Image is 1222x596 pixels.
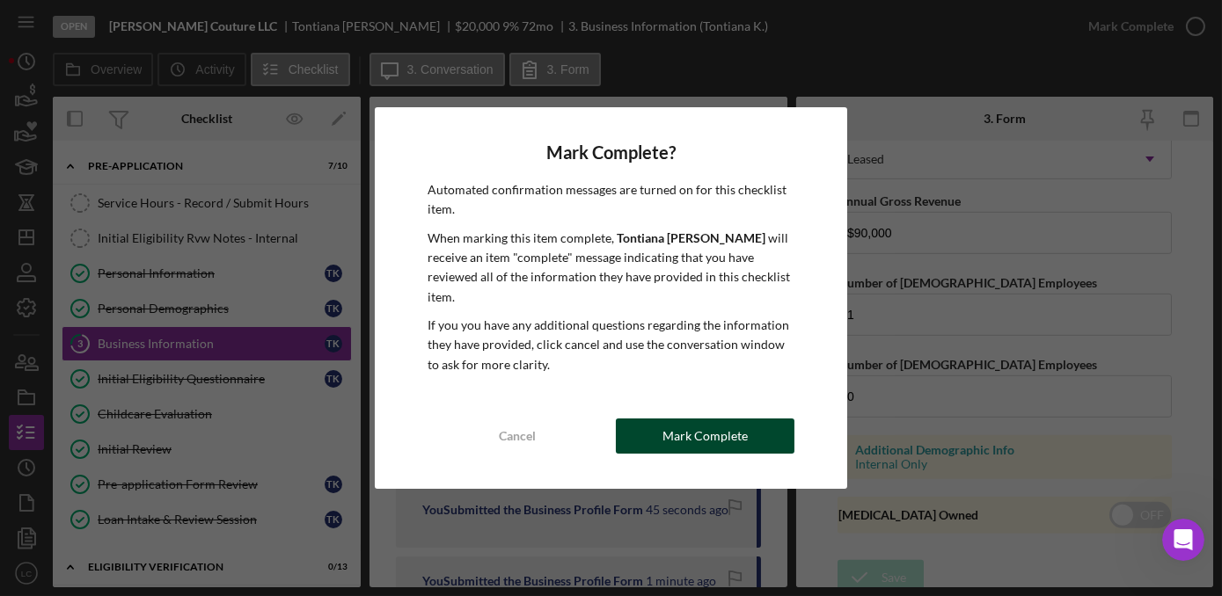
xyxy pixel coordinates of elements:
button: Mark Complete [616,418,794,454]
button: Cancel [428,418,606,454]
h4: Mark Complete? [428,142,794,163]
b: Tontiana [PERSON_NAME] [617,230,765,245]
p: If you you have any additional questions regarding the information they have provided, click canc... [428,316,794,374]
iframe: Intercom live chat [1162,519,1204,561]
p: When marking this item complete, will receive an item "complete" message indicating that you have... [428,229,794,308]
div: Mark Complete [662,418,748,454]
div: Cancel [499,418,536,454]
p: Automated confirmation messages are turned on for this checklist item. [428,180,794,220]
